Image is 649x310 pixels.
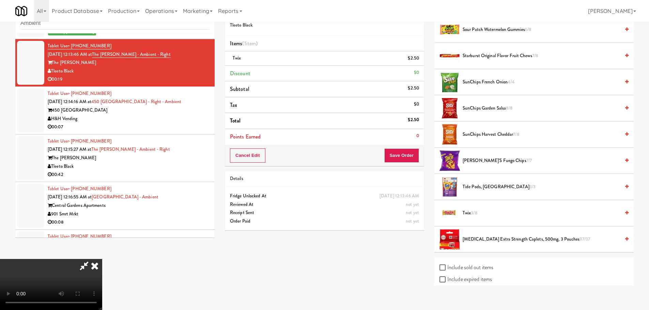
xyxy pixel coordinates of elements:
div: Sour Patch Watermelon Gummies6/8 [460,26,629,34]
span: [DATE] 12:14:16 AM at [48,98,91,105]
div: 00:07 [48,123,210,131]
div: $2.50 [408,84,419,93]
span: [MEDICAL_DATA] Extra Strength Caplets, 500mg, 3 pouches [463,235,620,244]
a: [GEOGRAPHIC_DATA] - Ambient [92,194,158,200]
div: Tleeto Black [48,67,210,76]
span: not yet [406,209,419,216]
div: 00:19 [48,75,210,84]
a: Tablet User· [PHONE_NUMBER] [48,138,111,144]
span: 7/7 [526,157,532,164]
span: [DATE] 12:16:55 AM at [48,194,92,200]
li: Tablet User· [PHONE_NUMBER][DATE] 12:14:16 AM at450 [GEOGRAPHIC_DATA] - Right - Ambient450 [GEOGR... [15,87,215,134]
input: Include expired items [439,277,447,282]
span: [DATE] 12:15:27 AM at [48,146,91,152]
div: Twix3/8 [460,209,629,217]
span: not yet [406,218,419,224]
span: · [PHONE_NUMBER] [69,138,111,144]
div: Reviewed At [230,200,419,209]
div: The [PERSON_NAME] [48,154,210,162]
a: The [PERSON_NAME] - Ambient - Right [92,51,171,58]
div: 450 [GEOGRAPHIC_DATA] [48,106,210,115]
div: Receipt Sent [230,209,419,217]
button: Save Order [384,148,419,163]
span: Sour Patch Watermelon Gummies [463,26,620,34]
button: Cancel Edit [230,148,265,163]
div: $0 [414,68,419,77]
span: not yet [406,201,419,208]
label: Include expired items [439,274,492,284]
li: Tablet User· [PHONE_NUMBER][DATE] 12:32:23 AM atThe Quincy- AmbientThe QuincyChariot Vending00:05 [15,230,215,277]
span: SunChips Garden Salsa [463,104,620,113]
span: Tax [230,101,237,109]
li: Tablet User· [PHONE_NUMBER][DATE] 12:16:55 AM at[GEOGRAPHIC_DATA] - AmbientCentral Gardens Apartm... [15,182,215,230]
div: Starburst Original Flavor Fruit Chews7/8 [460,52,629,60]
label: Include sold out items [439,262,493,273]
span: · [PHONE_NUMBER] [69,90,111,97]
span: 6/8 [525,26,531,33]
div: Details [230,175,419,183]
span: Items [230,39,258,47]
div: 00:08 [48,218,210,227]
span: 8/8 [506,105,513,111]
span: · [PHONE_NUMBER] [69,233,111,240]
a: Tablet User· [PHONE_NUMBER] [48,233,111,240]
div: Tleeto Black [48,162,210,171]
span: 4/4 [508,79,514,85]
a: Tablet User· [PHONE_NUMBER] [48,185,111,192]
span: Twix [463,209,620,217]
div: Central Gardens Apartments [48,201,210,210]
span: Tide Pods, [GEOGRAPHIC_DATA] [463,183,620,191]
div: The [PERSON_NAME] [48,59,210,67]
div: [DATE] 12:13:46 AM [380,192,419,200]
div: $2.50 [408,116,419,124]
input: Search vision orders [20,17,210,30]
span: [PERSON_NAME]'s Fuego Chips [463,157,620,165]
div: Fridge Unlocked At [230,192,419,200]
h5: Tleeto Black [230,23,419,28]
a: Tablet User· [PHONE_NUMBER] [48,90,111,97]
span: (1 ) [242,39,258,47]
div: 0 [416,132,419,140]
span: 37/37 [580,236,590,242]
span: Subtotal [230,85,249,93]
a: Tablet User· [PHONE_NUMBER] [48,43,111,49]
li: Tablet User· [PHONE_NUMBER][DATE] 12:13:46 AM atThe [PERSON_NAME] - Ambient - RightThe [PERSON_NA... [15,39,215,87]
span: [DATE] 12:13:46 AM at [48,51,92,58]
span: 7/8 [513,131,519,137]
div: SunChips French Onion4/4 [460,78,629,86]
input: Include sold out items [439,265,447,271]
span: Points Earned [230,133,261,141]
img: Micromart [15,5,27,17]
div: Tide Pods, [GEOGRAPHIC_DATA]3/3 [460,183,629,191]
a: 450 [GEOGRAPHIC_DATA] - Right - Ambient [91,98,181,105]
div: $0 [414,100,419,109]
span: · [PHONE_NUMBER] [69,185,111,192]
span: Twix [233,55,241,61]
ng-pluralize: item [246,39,256,47]
a: The [PERSON_NAME] - Ambient - Right [91,146,170,152]
div: Order Paid [230,217,419,226]
span: 3/8 [471,210,477,216]
li: Tablet User· [PHONE_NUMBER][DATE] 12:15:27 AM atThe [PERSON_NAME] - Ambient - RightThe [PERSON_NA... [15,134,215,182]
div: [MEDICAL_DATA] Extra Strength Caplets, 500mg, 3 pouches37/37 [460,235,629,244]
span: Starburst Original Flavor Fruit Chews [463,52,620,60]
div: SunChips Harvest Cheddar7/8 [460,130,629,139]
div: 00:42 [48,170,210,179]
span: 7/8 [532,52,538,59]
div: [PERSON_NAME]'s Fuego Chips7/7 [460,157,629,165]
div: 901 Smrt Mrkt [48,210,210,218]
span: SunChips Harvest Cheddar [463,130,620,139]
div: $2.50 [408,54,419,63]
span: SunChips French Onion [463,78,620,86]
span: Discount [230,69,250,77]
div: H&H Vending [48,115,210,123]
span: 3/3 [529,183,536,190]
span: · [PHONE_NUMBER] [69,43,111,49]
span: Total [230,117,241,125]
div: SunChips Garden Salsa8/8 [460,104,629,113]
